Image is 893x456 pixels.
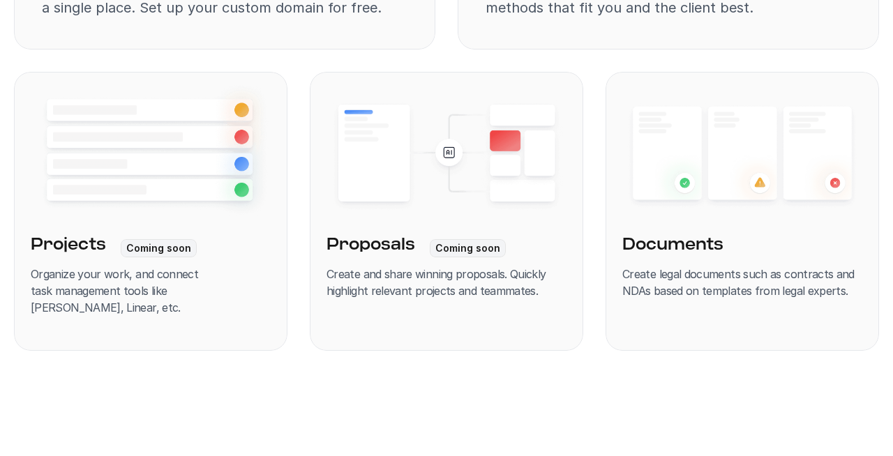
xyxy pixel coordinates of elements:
p: Create and share winning proposals. Quickly highlight relevant projects and teammates. [327,266,566,299]
p: Organize your work, and connect task management tools like [PERSON_NAME], Linear, etc. [31,266,271,316]
p: Coming soon [435,242,500,254]
p: Create legal documents such as contracts and NDAs based on templates from legal experts. [622,266,862,299]
h3: Proposals [327,234,415,257]
p: Coming soon [126,242,191,254]
h3: Projects [31,234,106,257]
h3: Documents [622,234,723,257]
